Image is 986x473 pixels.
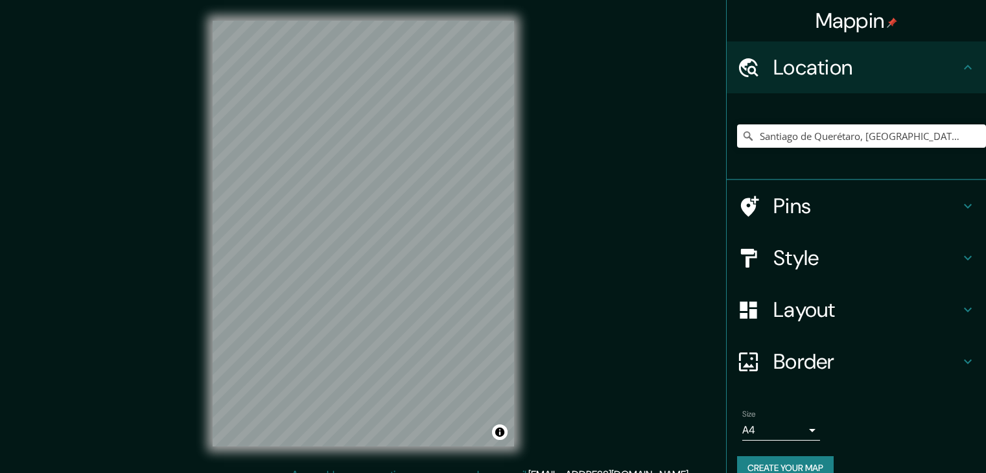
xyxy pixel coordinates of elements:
[887,17,897,28] img: pin-icon.png
[773,54,960,80] h4: Location
[773,349,960,375] h4: Border
[213,21,514,446] canvas: Map
[773,297,960,323] h4: Layout
[727,180,986,232] div: Pins
[727,284,986,336] div: Layout
[727,336,986,387] div: Border
[773,245,960,271] h4: Style
[773,193,960,219] h4: Pins
[737,124,986,148] input: Pick your city or area
[492,424,508,440] button: Toggle attribution
[742,420,820,441] div: A4
[816,8,898,34] h4: Mappin
[727,232,986,284] div: Style
[742,409,756,420] label: Size
[727,41,986,93] div: Location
